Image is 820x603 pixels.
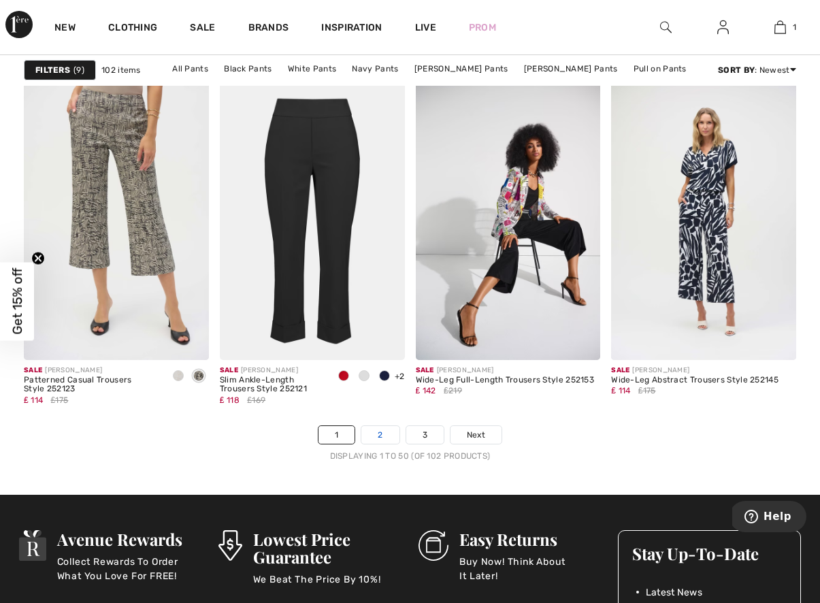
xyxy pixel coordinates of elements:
[57,530,203,548] h3: Avenue Rewards
[220,365,323,376] div: [PERSON_NAME]
[718,64,796,76] div: : Newest
[5,11,33,38] img: 1ère Avenue
[218,530,242,561] img: Lowest Price Guarantee
[35,64,70,76] strong: Filters
[345,60,405,78] a: Navy Pants
[24,366,42,374] span: Sale
[416,365,595,376] div: [PERSON_NAME]
[188,365,209,388] div: Beige/Black
[165,60,215,78] a: All Pants
[168,365,188,388] div: Beige/vanilla
[632,544,787,562] h3: Stay Up-To-Date
[24,376,157,395] div: Patterned Casual Trousers Style 252123
[318,426,355,444] a: 1
[611,376,778,385] div: Wide-Leg Abstract Trousers Style 252145
[627,60,693,78] a: Pull on Pants
[753,19,808,35] a: 1
[372,78,436,95] a: Straight Leg
[57,555,203,582] p: Collect Rewards To Order What You Love For FREE!
[220,366,238,374] span: Sale
[54,22,76,36] a: New
[333,365,354,388] div: Radiant red
[450,426,502,444] a: Next
[220,376,323,395] div: Slim Ankle-Length Trousers Style 252121
[611,82,796,360] img: Wide-Leg Abstract Trousers Style 252145. Vanilla/Midnight Blue
[220,82,405,360] img: Slim Ankle-Length Trousers Style 252121. Black
[717,19,729,35] img: My Info
[248,22,289,36] a: Brands
[706,19,740,36] a: Sign In
[438,78,487,95] a: Wide Leg
[24,450,796,462] div: Displaying 1 to 50 (of 102 products)
[253,572,402,600] p: We Beat The Price By 10%!
[718,65,755,75] strong: Sort By
[459,555,601,582] p: Buy Now! Think About It Later!
[638,385,656,397] span: ₤175
[416,366,434,374] span: Sale
[517,60,625,78] a: [PERSON_NAME] Pants
[220,395,240,405] span: ₤ 118
[611,365,778,376] div: [PERSON_NAME]
[611,366,629,374] span: Sale
[469,20,496,35] a: Prom
[444,385,462,397] span: ₤219
[611,386,630,395] span: ₤ 114
[321,22,382,36] span: Inspiration
[101,64,141,76] span: 102 items
[467,429,485,441] span: Next
[408,60,515,78] a: [PERSON_NAME] Pants
[24,395,43,405] span: ₤ 114
[73,64,84,76] span: 9
[361,426,399,444] a: 2
[395,372,405,381] span: +2
[281,60,343,78] a: White Pants
[253,530,402,566] h3: Lowest Price Guarantee
[24,365,157,376] div: [PERSON_NAME]
[646,585,702,600] span: Latest News
[10,268,25,335] span: Get 15% off
[19,530,46,561] img: Avenue Rewards
[24,425,796,462] nav: Page navigation
[354,365,374,388] div: White
[416,376,595,385] div: Wide-Leg Full-Length Trousers Style 252153
[24,82,209,360] img: Patterned Casual Trousers Style 252123. Beige/Black
[217,60,278,78] a: Black Pants
[660,19,672,35] img: search the website
[774,19,786,35] img: My Bag
[416,82,601,360] img: Wide-Leg Full-Length Trousers Style 252153. Black
[732,501,806,535] iframe: Opens a widget where you can find more information
[31,252,45,265] button: Close teaser
[247,394,265,406] span: ₤169
[416,386,436,395] span: ₤ 142
[108,22,157,36] a: Clothing
[406,426,444,444] a: 3
[415,20,436,35] a: Live
[419,530,449,561] img: Easy Returns
[190,22,215,36] a: Sale
[51,394,69,406] span: ₤175
[374,365,395,388] div: Midnight Blue
[459,530,601,548] h3: Easy Returns
[793,21,796,33] span: 1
